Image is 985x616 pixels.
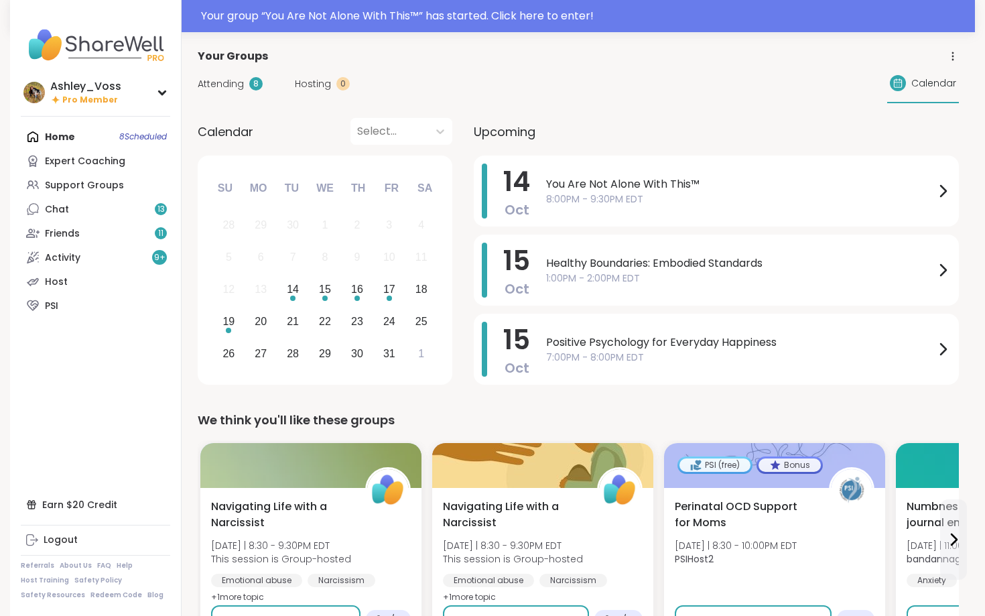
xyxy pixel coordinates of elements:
[45,251,80,265] div: Activity
[907,574,957,587] div: Anxiety
[474,123,535,141] span: Upcoming
[287,312,299,330] div: 21
[154,252,166,263] span: 9 +
[21,221,170,245] a: Friends11
[117,561,133,570] a: Help
[279,307,308,336] div: Choose Tuesday, October 21st, 2025
[443,499,582,531] span: Navigating Life with a Narcissist
[354,248,360,266] div: 9
[21,528,170,552] a: Logout
[599,469,641,511] img: ShareWell
[675,539,797,552] span: [DATE] | 8:30 - 10:00PM EDT
[415,280,428,298] div: 18
[212,209,437,369] div: month 2025-10
[831,469,872,511] img: PSIHost2
[407,339,436,368] div: Choose Saturday, November 1st, 2025
[503,321,530,359] span: 15
[214,307,243,336] div: Choose Sunday, October 19th, 2025
[675,499,814,531] span: Perinatal OCD Support for Moms
[211,499,350,531] span: Navigating Life with a Narcissist
[287,216,299,234] div: 30
[505,200,529,219] span: Oct
[62,95,118,106] span: Pro Member
[343,307,372,336] div: Choose Thursday, October 23rd, 2025
[343,275,372,304] div: Choose Thursday, October 16th, 2025
[367,469,409,511] img: ShareWell
[503,242,530,280] span: 15
[21,149,170,173] a: Expert Coaching
[343,243,372,272] div: Not available Thursday, October 9th, 2025
[290,248,296,266] div: 7
[354,216,360,234] div: 2
[45,227,80,241] div: Friends
[157,204,165,215] span: 13
[410,174,440,203] div: Sa
[351,345,363,363] div: 30
[418,345,424,363] div: 1
[546,255,935,271] span: Healthy Boundaries: Embodied Standards
[21,21,170,68] img: ShareWell Nav Logo
[45,155,125,168] div: Expert Coaching
[21,493,170,517] div: Earn $20 Credit
[214,211,243,240] div: Not available Sunday, September 28th, 2025
[45,179,124,192] div: Support Groups
[97,561,111,570] a: FAQ
[45,300,58,313] div: PSI
[21,576,69,585] a: Host Training
[21,561,54,570] a: Referrals
[279,211,308,240] div: Not available Tuesday, September 30th, 2025
[343,339,372,368] div: Choose Thursday, October 30th, 2025
[214,339,243,368] div: Choose Sunday, October 26th, 2025
[546,271,935,286] span: 1:00PM - 2:00PM EDT
[21,269,170,294] a: Host
[319,280,331,298] div: 15
[201,8,967,24] div: Your group “ You Are Not Alone With This™ ” has started. Click here to enter!
[503,163,530,200] span: 14
[407,211,436,240] div: Not available Saturday, October 4th, 2025
[210,174,240,203] div: Su
[319,312,331,330] div: 22
[322,248,328,266] div: 8
[211,552,351,566] span: This session is Group-hosted
[386,216,392,234] div: 3
[44,534,78,547] div: Logout
[255,345,267,363] div: 27
[407,307,436,336] div: Choose Saturday, October 25th, 2025
[214,275,243,304] div: Not available Sunday, October 12th, 2025
[308,574,375,587] div: Narcissism
[198,123,253,141] span: Calendar
[351,280,363,298] div: 16
[21,173,170,197] a: Support Groups
[377,174,406,203] div: Fr
[50,79,121,94] div: Ashley_Voss
[310,174,340,203] div: We
[258,248,264,266] div: 6
[287,280,299,298] div: 14
[415,248,428,266] div: 11
[60,561,92,570] a: About Us
[311,275,340,304] div: Choose Wednesday, October 15th, 2025
[505,359,529,377] span: Oct
[21,245,170,269] a: Activity9+
[311,339,340,368] div: Choose Wednesday, October 29th, 2025
[211,539,351,552] span: [DATE] | 8:30 - 9:30PM EDT
[443,539,583,552] span: [DATE] | 8:30 - 9:30PM EDT
[247,275,275,304] div: Not available Monday, October 13th, 2025
[158,228,163,239] span: 11
[222,345,235,363] div: 26
[198,77,244,91] span: Attending
[407,243,436,272] div: Not available Saturday, October 11th, 2025
[415,312,428,330] div: 25
[287,345,299,363] div: 28
[279,275,308,304] div: Choose Tuesday, October 14th, 2025
[21,294,170,318] a: PSI
[383,280,395,298] div: 17
[759,458,821,472] div: Bonus
[90,591,142,600] a: Redeem Code
[343,211,372,240] div: Not available Thursday, October 2nd, 2025
[74,576,122,585] a: Safety Policy
[546,334,935,351] span: Positive Psychology for Everyday Happiness
[675,552,714,566] b: PSIHost2
[198,48,268,64] span: Your Groups
[243,174,273,203] div: Mo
